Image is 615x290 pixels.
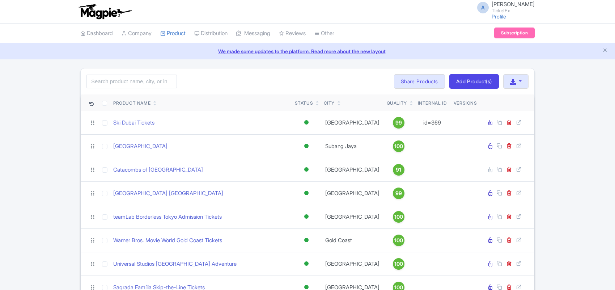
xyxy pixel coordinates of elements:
a: Profile [492,13,506,20]
a: Messaging [236,24,270,43]
a: Warner Bros. Movie World Gold Coast Tickets [113,236,222,245]
div: Active [303,211,310,222]
div: City [324,100,335,106]
a: 100 [387,235,411,246]
td: id=369 [413,111,451,134]
div: Active [303,141,310,151]
a: Ski Dubai Tickets [113,119,154,127]
img: logo-ab69f6fb50320c5b225c76a69d11143b.png [77,4,133,20]
td: Subang Jaya [321,134,384,158]
a: [GEOGRAPHIC_DATA] [GEOGRAPHIC_DATA] [113,189,223,198]
a: Universal Studios [GEOGRAPHIC_DATA] Adventure [113,260,237,268]
div: Quality [387,100,407,106]
a: Reviews [279,24,306,43]
a: Distribution [194,24,228,43]
span: 100 [394,236,403,244]
a: 100 [387,211,411,223]
a: Other [314,24,334,43]
a: A [PERSON_NAME] TicketEx [473,1,535,13]
span: 91 [396,166,401,174]
a: Company [122,24,152,43]
a: 100 [387,258,411,270]
span: A [477,2,489,13]
div: Active [303,117,310,128]
a: Dashboard [80,24,113,43]
a: 100 [387,140,411,152]
div: Active [303,259,310,269]
input: Search product name, city, or interal id [86,75,177,88]
a: teamLab Borderless Tokyo Admission Tickets [113,213,222,221]
a: Share Products [394,74,445,89]
a: 99 [387,117,411,129]
td: [GEOGRAPHIC_DATA] [321,111,384,134]
small: TicketEx [492,8,535,13]
td: [GEOGRAPHIC_DATA] [321,158,384,181]
td: [GEOGRAPHIC_DATA] [321,252,384,276]
button: Close announcement [602,47,608,55]
th: Versions [451,94,480,111]
a: Add Product(s) [449,74,499,89]
td: [GEOGRAPHIC_DATA] [321,181,384,205]
td: Gold Coast [321,228,384,252]
th: Internal ID [413,94,451,111]
div: Status [295,100,313,106]
span: 100 [394,213,403,221]
span: 99 [395,119,402,127]
a: [GEOGRAPHIC_DATA] [113,142,167,151]
a: 91 [387,164,411,176]
a: 99 [387,188,411,199]
a: Product [160,24,186,43]
a: Subscription [494,28,535,38]
div: Active [303,164,310,175]
a: We made some updates to the platform. Read more about the new layout [4,47,611,55]
div: Product Name [113,100,150,106]
span: 100 [394,260,403,268]
div: Active [303,188,310,198]
div: Active [303,235,310,245]
span: 100 [394,142,403,150]
span: [PERSON_NAME] [492,1,535,8]
span: 99 [395,189,402,197]
a: Catacombs of [GEOGRAPHIC_DATA] [113,166,203,174]
td: [GEOGRAPHIC_DATA] [321,205,384,228]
